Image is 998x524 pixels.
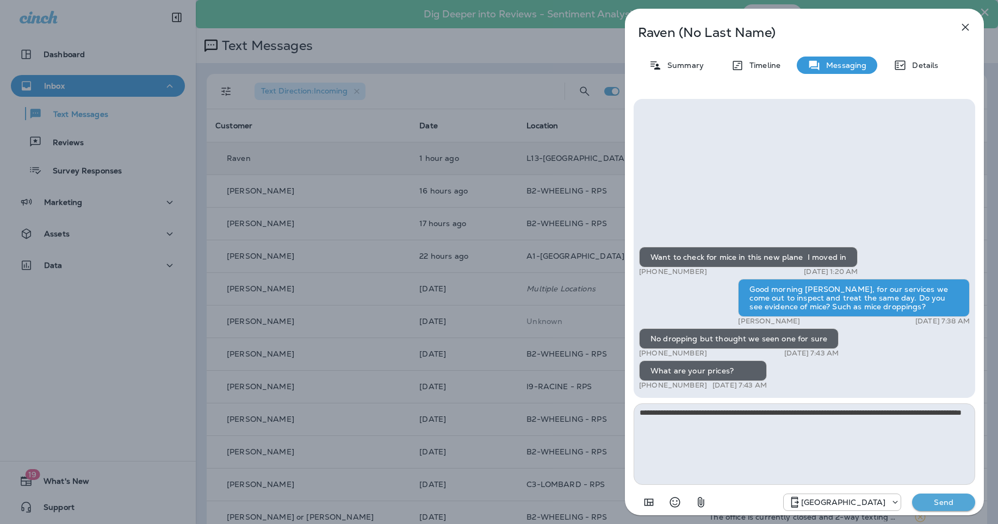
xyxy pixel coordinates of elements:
[912,494,975,511] button: Send
[821,61,866,70] p: Messaging
[664,491,686,513] button: Select an emoji
[738,279,970,317] div: Good morning [PERSON_NAME], for our services we come out to inspect and treat the same day. Do yo...
[662,61,704,70] p: Summary
[921,497,966,507] p: Send
[639,267,707,276] p: [PHONE_NUMBER]
[638,491,660,513] button: Add in a premade template
[784,349,839,358] p: [DATE] 7:43 AM
[639,328,839,349] div: No dropping but thought we seen one for sure
[915,317,970,326] p: [DATE] 7:38 AM
[744,61,780,70] p: Timeline
[639,381,707,390] p: [PHONE_NUMBER]
[784,496,901,509] div: +1 (847) 512-3646
[639,247,858,267] div: Want to check for mice in this new plane I moved in
[638,25,935,40] p: Raven (No Last Name)
[907,61,938,70] p: Details
[639,360,767,381] div: What are your prices?
[712,381,767,390] p: [DATE] 7:43 AM
[738,317,800,326] p: [PERSON_NAME]
[804,267,858,276] p: [DATE] 1:20 AM
[639,349,707,358] p: [PHONE_NUMBER]
[801,498,885,507] p: [GEOGRAPHIC_DATA]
